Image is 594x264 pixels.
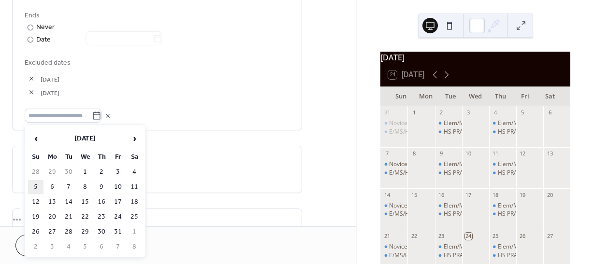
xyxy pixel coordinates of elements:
[383,191,391,198] div: 14
[77,180,93,194] td: 8
[389,119,423,127] div: Novice Class
[444,128,479,136] div: HS PRACTICE
[498,169,534,177] div: HS PRACTICE
[127,180,142,194] td: 11
[389,243,423,251] div: Novice Class
[435,210,462,218] div: HS PRACTICE
[25,11,288,21] div: Ends
[444,243,491,251] div: Elem/MS Practice
[389,128,436,136] div: E/MS/HS Practice
[488,87,513,106] div: Thu
[41,88,290,98] span: [DATE]
[435,160,462,168] div: Elem/MS Practice
[28,225,43,239] td: 26
[465,150,472,157] div: 10
[435,119,462,127] div: Elem/MS Practice
[15,235,75,256] button: Cancel
[389,210,436,218] div: E/MS/HS Practice
[94,165,109,179] td: 2
[489,251,516,260] div: HS PRACTICE
[492,233,499,240] div: 25
[410,191,418,198] div: 15
[489,210,516,218] div: HS PRACTICE
[519,150,526,157] div: 12
[492,191,499,198] div: 18
[380,202,407,210] div: Novice Class
[383,109,391,116] div: 31
[127,240,142,254] td: 8
[435,128,462,136] div: HS PRACTICE
[44,210,60,224] td: 20
[44,180,60,194] td: 6
[44,150,60,164] th: Mo
[383,233,391,240] div: 21
[519,233,526,240] div: 26
[77,195,93,209] td: 15
[380,210,407,218] div: E/MS/HS Practice
[444,169,479,177] div: HS PRACTICE
[127,195,142,209] td: 18
[513,87,538,106] div: Fri
[498,210,534,218] div: HS PRACTICE
[444,160,491,168] div: Elem/MS Practice
[465,233,472,240] div: 24
[410,109,418,116] div: 1
[389,202,423,210] div: Novice Class
[61,150,76,164] th: Tu
[444,119,491,127] div: Elem/MS Practice
[77,150,93,164] th: We
[77,210,93,224] td: 22
[28,180,43,194] td: 5
[492,109,499,116] div: 4
[61,165,76,179] td: 30
[498,119,550,127] div: Elem/MS PRACTICE
[380,160,407,168] div: Novice Class
[438,150,445,157] div: 9
[127,150,142,164] th: Sa
[546,191,553,198] div: 20
[463,87,488,106] div: Wed
[94,225,109,239] td: 30
[94,180,109,194] td: 9
[498,251,534,260] div: HS PRACTICE
[438,233,445,240] div: 23
[61,195,76,209] td: 14
[389,251,436,260] div: E/MS/HS Practice
[13,209,302,229] div: •••
[127,129,142,148] span: ›
[44,240,60,254] td: 3
[498,243,550,251] div: Elem/MS PRACTICE
[546,233,553,240] div: 27
[127,165,142,179] td: 4
[380,169,407,177] div: E/MS/HS Practice
[44,165,60,179] td: 29
[489,160,516,168] div: Elem/MS PRACTICE
[61,225,76,239] td: 28
[489,119,516,127] div: Elem/MS PRACTICE
[380,243,407,251] div: Novice Class
[25,58,290,68] span: Excluded dates
[546,150,553,157] div: 13
[380,119,407,127] div: Novice Class
[444,251,479,260] div: HS PRACTICE
[438,87,463,106] div: Tue
[61,240,76,254] td: 4
[498,202,550,210] div: Elem/MS PRACTICE
[388,87,413,106] div: Sun
[41,74,290,84] span: [DATE]
[438,191,445,198] div: 16
[489,128,516,136] div: HS PRACTICE
[28,210,43,224] td: 19
[410,150,418,157] div: 8
[110,180,126,194] td: 10
[110,225,126,239] td: 31
[61,210,76,224] td: 21
[389,169,436,177] div: E/MS/HS Practice
[519,191,526,198] div: 19
[77,165,93,179] td: 1
[465,191,472,198] div: 17
[28,150,43,164] th: Su
[498,128,534,136] div: HS PRACTICE
[465,109,472,116] div: 3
